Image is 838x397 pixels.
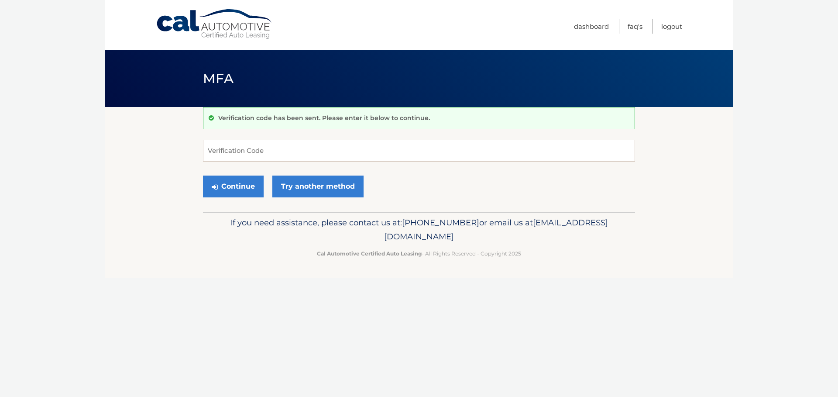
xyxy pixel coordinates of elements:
a: FAQ's [628,19,642,34]
input: Verification Code [203,140,635,162]
p: - All Rights Reserved - Copyright 2025 [209,249,629,258]
span: MFA [203,70,234,86]
a: Logout [661,19,682,34]
p: If you need assistance, please contact us at: or email us at [209,216,629,244]
a: Dashboard [574,19,609,34]
span: [EMAIL_ADDRESS][DOMAIN_NAME] [384,217,608,242]
a: Cal Automotive [156,9,274,40]
a: Try another method [272,176,364,197]
p: Verification code has been sent. Please enter it below to continue. [218,114,430,122]
button: Continue [203,176,264,197]
strong: Cal Automotive Certified Auto Leasing [317,250,422,257]
span: [PHONE_NUMBER] [402,217,479,228]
